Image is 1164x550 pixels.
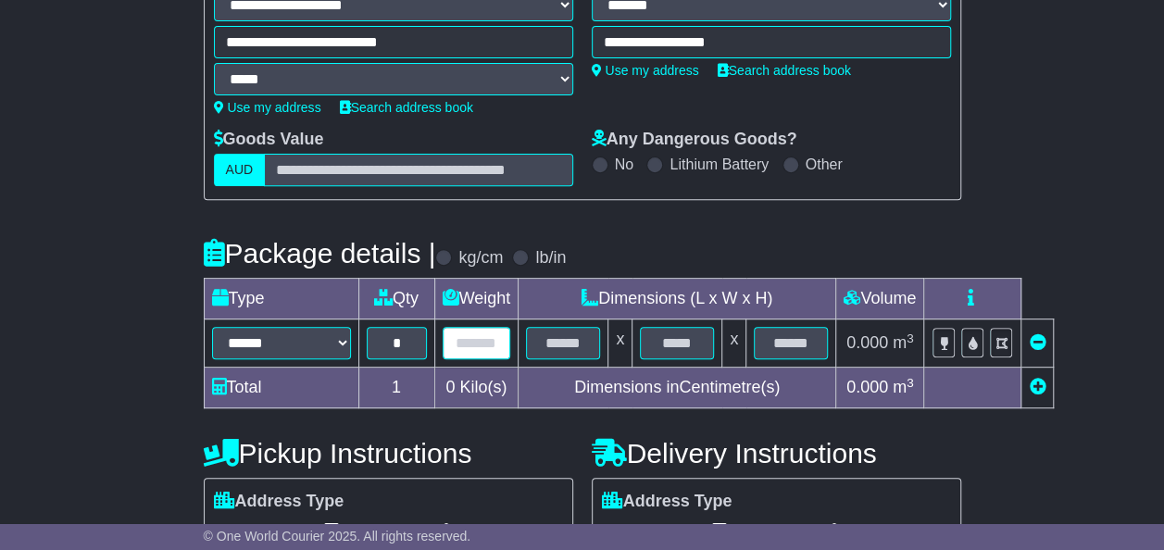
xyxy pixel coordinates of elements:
label: Other [806,156,843,173]
label: Lithium Battery [670,156,769,173]
h4: Pickup Instructions [204,438,573,469]
span: Air & Sea Depot [825,517,950,545]
td: Weight [434,279,519,319]
label: Address Type [214,492,344,512]
td: Total [204,368,358,408]
td: Kilo(s) [434,368,519,408]
span: 0 [445,378,455,396]
a: Add new item [1029,378,1045,396]
span: Commercial [710,517,807,545]
td: x [608,319,632,368]
h4: Delivery Instructions [592,438,961,469]
span: Commercial [322,517,419,545]
span: Residential [214,517,304,545]
a: Search address book [718,63,851,78]
a: Search address book [340,100,473,115]
td: Dimensions (L x W x H) [519,279,836,319]
td: 1 [358,368,434,408]
td: Volume [836,279,924,319]
label: Address Type [602,492,732,512]
span: Residential [602,517,692,545]
sup: 3 [907,331,914,345]
td: Type [204,279,358,319]
a: Use my address [592,63,699,78]
td: x [722,319,746,368]
label: AUD [214,154,266,186]
a: Use my address [214,100,321,115]
label: kg/cm [458,248,503,269]
span: m [893,378,914,396]
span: 0.000 [846,378,888,396]
label: lb/in [535,248,566,269]
sup: 3 [907,376,914,390]
span: Air & Sea Depot [437,517,562,545]
span: 0.000 [846,333,888,352]
td: Qty [358,279,434,319]
a: Remove this item [1029,333,1045,352]
span: m [893,333,914,352]
td: Dimensions in Centimetre(s) [519,368,836,408]
h4: Package details | [204,238,436,269]
label: Any Dangerous Goods? [592,130,797,150]
span: © One World Courier 2025. All rights reserved. [204,529,471,544]
label: Goods Value [214,130,324,150]
label: No [615,156,633,173]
